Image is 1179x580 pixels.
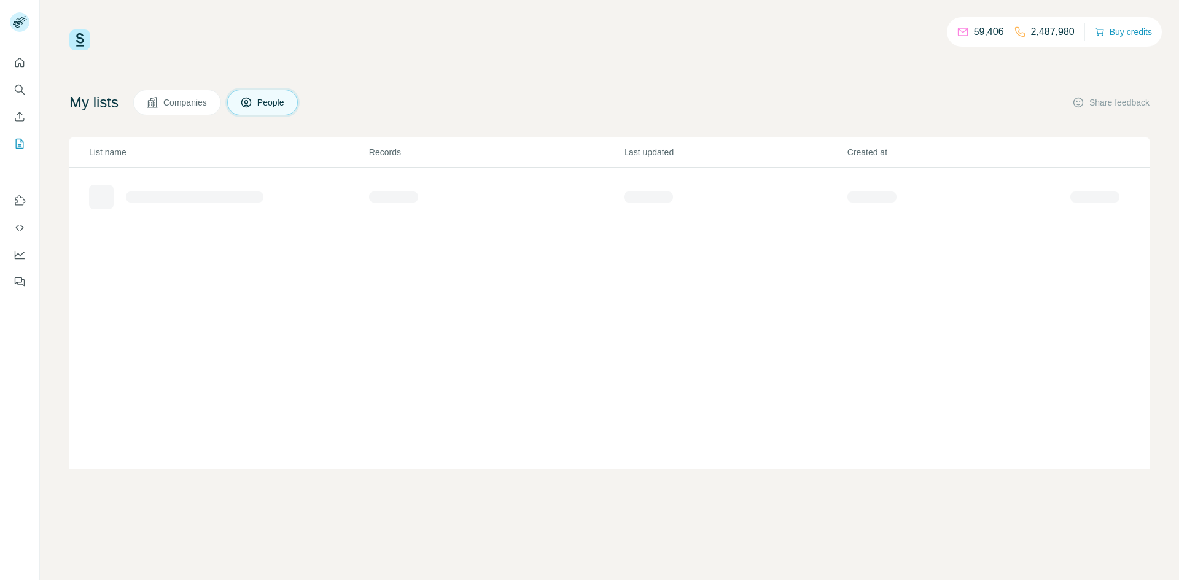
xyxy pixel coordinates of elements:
p: Records [369,146,623,158]
button: Feedback [10,271,29,293]
button: Use Surfe on LinkedIn [10,190,29,212]
p: 59,406 [974,25,1004,39]
button: Dashboard [10,244,29,266]
img: Surfe Logo [69,29,90,50]
button: Search [10,79,29,101]
button: Buy credits [1095,23,1152,41]
button: Use Surfe API [10,217,29,239]
p: Last updated [624,146,846,158]
span: Companies [163,96,208,109]
button: Enrich CSV [10,106,29,128]
h4: My lists [69,93,119,112]
button: Quick start [10,52,29,74]
p: Created at [847,146,1069,158]
p: 2,487,980 [1031,25,1075,39]
button: My lists [10,133,29,155]
button: Share feedback [1072,96,1150,109]
p: List name [89,146,368,158]
span: People [257,96,286,109]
